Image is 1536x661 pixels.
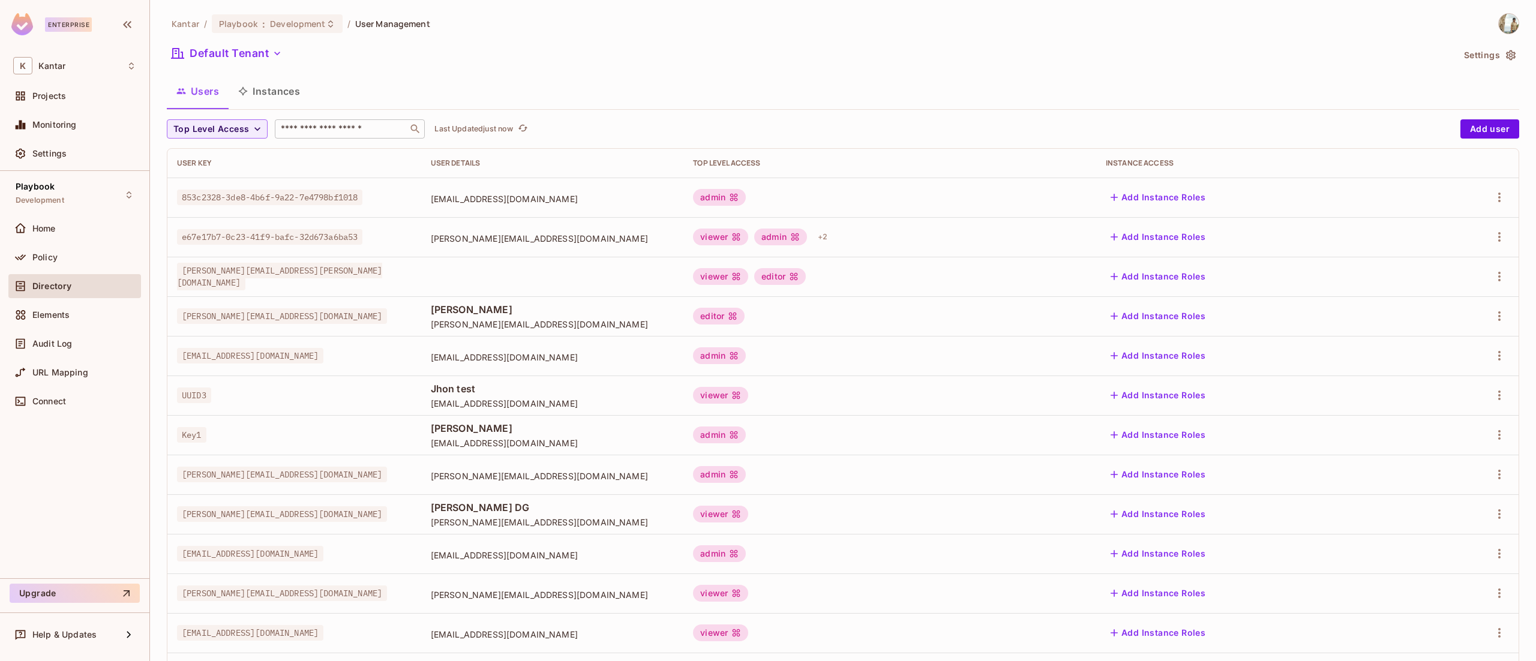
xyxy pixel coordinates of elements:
[173,122,249,137] span: Top Level Access
[693,506,748,522] div: viewer
[204,18,207,29] li: /
[1106,188,1210,207] button: Add Instance Roles
[177,158,412,168] div: User Key
[32,630,97,639] span: Help & Updates
[32,149,67,158] span: Settings
[32,91,66,101] span: Projects
[32,120,77,130] span: Monitoring
[177,190,362,205] span: 853c2328-3de8-4b6f-9a22-7e4798bf1018
[177,263,382,290] span: [PERSON_NAME][EMAIL_ADDRESS][PERSON_NAME][DOMAIN_NAME]
[355,18,430,29] span: User Management
[177,387,211,403] span: UUID3
[431,437,674,449] span: [EMAIL_ADDRESS][DOMAIN_NAME]
[693,585,748,602] div: viewer
[693,268,748,285] div: viewer
[431,549,674,561] span: [EMAIL_ADDRESS][DOMAIN_NAME]
[513,122,530,136] span: Click to refresh data
[1106,307,1210,326] button: Add Instance Roles
[32,253,58,262] span: Policy
[1106,425,1210,444] button: Add Instance Roles
[693,387,748,404] div: viewer
[177,546,323,561] span: [EMAIL_ADDRESS][DOMAIN_NAME]
[270,18,325,29] span: Development
[1460,119,1519,139] button: Add user
[693,308,745,325] div: editor
[32,368,88,377] span: URL Mapping
[431,382,674,395] span: Jhon test
[219,18,257,29] span: Playbook
[177,348,323,363] span: [EMAIL_ADDRESS][DOMAIN_NAME]
[347,18,350,29] li: /
[431,422,674,435] span: [PERSON_NAME]
[431,470,674,482] span: [PERSON_NAME][EMAIL_ADDRESS][DOMAIN_NAME]
[38,61,65,71] span: Workspace: Kantar
[515,122,530,136] button: refresh
[262,19,266,29] span: :
[229,76,310,106] button: Instances
[431,233,674,244] span: [PERSON_NAME][EMAIL_ADDRESS][DOMAIN_NAME]
[1106,227,1210,247] button: Add Instance Roles
[32,224,56,233] span: Home
[693,347,746,364] div: admin
[177,229,362,245] span: e67e17b7-0c23-41f9-bafc-32d673a6ba53
[693,189,746,206] div: admin
[177,506,387,522] span: [PERSON_NAME][EMAIL_ADDRESS][DOMAIN_NAME]
[167,76,229,106] button: Users
[172,18,199,29] span: the active workspace
[431,351,674,363] span: [EMAIL_ADDRESS][DOMAIN_NAME]
[177,585,387,601] span: [PERSON_NAME][EMAIL_ADDRESS][DOMAIN_NAME]
[1106,158,1409,168] div: Instance Access
[1106,386,1210,405] button: Add Instance Roles
[754,268,806,285] div: editor
[693,624,748,641] div: viewer
[167,119,268,139] button: Top Level Access
[13,57,32,74] span: K
[32,396,66,406] span: Connect
[431,629,674,640] span: [EMAIL_ADDRESS][DOMAIN_NAME]
[11,13,33,35] img: SReyMgAAAABJRU5ErkJggg==
[32,281,71,291] span: Directory
[431,158,674,168] div: User Details
[1499,14,1519,34] img: Spoorthy D Gopalagowda
[813,227,832,247] div: + 2
[693,545,746,562] div: admin
[16,196,64,205] span: Development
[431,398,674,409] span: [EMAIL_ADDRESS][DOMAIN_NAME]
[16,182,55,191] span: Playbook
[693,466,746,483] div: admin
[1106,544,1210,563] button: Add Instance Roles
[1106,465,1210,484] button: Add Instance Roles
[431,501,674,514] span: [PERSON_NAME] DG
[177,625,323,641] span: [EMAIL_ADDRESS][DOMAIN_NAME]
[693,426,746,443] div: admin
[434,124,513,134] p: Last Updated just now
[32,310,70,320] span: Elements
[177,308,387,324] span: [PERSON_NAME][EMAIL_ADDRESS][DOMAIN_NAME]
[10,584,140,603] button: Upgrade
[32,339,72,348] span: Audit Log
[693,158,1087,168] div: Top Level Access
[518,123,528,135] span: refresh
[431,303,674,316] span: [PERSON_NAME]
[1106,623,1210,642] button: Add Instance Roles
[1106,267,1210,286] button: Add Instance Roles
[431,319,674,330] span: [PERSON_NAME][EMAIL_ADDRESS][DOMAIN_NAME]
[431,516,674,528] span: [PERSON_NAME][EMAIL_ADDRESS][DOMAIN_NAME]
[1106,346,1210,365] button: Add Instance Roles
[693,229,748,245] div: viewer
[167,44,287,63] button: Default Tenant
[431,589,674,600] span: [PERSON_NAME][EMAIL_ADDRESS][DOMAIN_NAME]
[1106,504,1210,524] button: Add Instance Roles
[1459,46,1519,65] button: Settings
[177,427,206,443] span: Key1
[45,17,92,32] div: Enterprise
[754,229,807,245] div: admin
[1106,584,1210,603] button: Add Instance Roles
[177,467,387,482] span: [PERSON_NAME][EMAIL_ADDRESS][DOMAIN_NAME]
[431,193,674,205] span: [EMAIL_ADDRESS][DOMAIN_NAME]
